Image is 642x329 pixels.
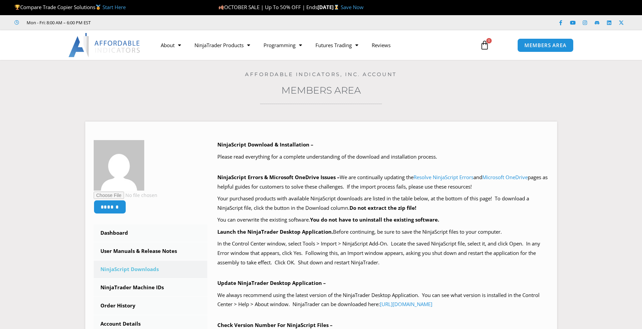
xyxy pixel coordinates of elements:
[317,4,341,10] strong: [DATE]
[25,19,91,27] span: Mon - Fri: 8:00 AM – 6:00 PM EST
[517,38,574,52] a: MEMBERS AREA
[217,322,333,328] b: Check Version Number For NinjaScript Files –
[217,228,333,235] b: Launch the NinjaTrader Desktop Application.
[217,194,549,213] p: Your purchased products with available NinjaScript downloads are listed in the table below, at th...
[217,173,549,192] p: We are continually updating the and pages as helpful guides for customers to solve these challeng...
[217,291,549,309] p: We always recommend using the latest version of the NinjaTrader Desktop Application. You can see ...
[218,4,317,10] span: OCTOBER SALE | Up To 50% OFF | Ends
[94,242,208,260] a: User Manuals & Release Notes
[219,5,224,10] img: 🍂
[470,35,499,55] a: 0
[309,37,365,53] a: Futures Trading
[154,37,188,53] a: About
[102,4,126,10] a: Start Here
[341,4,364,10] a: Save Now
[154,37,472,53] nav: Menu
[334,5,339,10] img: ⌛
[94,261,208,278] a: NinjaScript Downloads
[380,301,432,307] a: [URL][DOMAIN_NAME]
[188,37,257,53] a: NinjaTrader Products
[100,19,201,26] iframe: Customer reviews powered by Trustpilot
[96,5,101,10] img: 🥇
[68,33,141,57] img: LogoAI | Affordable Indicators – NinjaTrader
[94,279,208,296] a: NinjaTrader Machine IDs
[217,239,549,267] p: In the Control Center window, select Tools > Import > NinjaScript Add-On. Locate the saved NinjaS...
[217,152,549,162] p: Please read everything for a complete understanding of the download and installation process.
[310,216,439,223] b: You do not have to uninstall the existing software.
[217,141,313,148] b: NinjaScript Download & Installation –
[257,37,309,53] a: Programming
[414,174,473,180] a: Resolve NinjaScript Errors
[94,224,208,242] a: Dashboard
[217,279,326,286] b: Update NinjaTrader Desktop Application –
[94,297,208,315] a: Order History
[245,71,397,77] a: Affordable Indicators, Inc. Account
[486,38,492,43] span: 0
[524,43,567,48] span: MEMBERS AREA
[15,5,20,10] img: 🏆
[217,174,340,180] b: NinjaScript Errors & Microsoft OneDrive Issues –
[349,204,416,211] b: Do not extract the zip file!
[281,85,361,96] a: Members Area
[14,4,126,10] span: Compare Trade Copier Solutions
[217,215,549,225] p: You can overwrite the existing software.
[217,227,549,237] p: Before continuing, be sure to save the NinjaScript files to your computer.
[365,37,397,53] a: Reviews
[94,140,144,191] img: 9d31bb7e1ea77eb2c89bd929555c5df615da391e752d5da808b8d55deb7a798c
[482,174,528,180] a: Microsoft OneDrive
